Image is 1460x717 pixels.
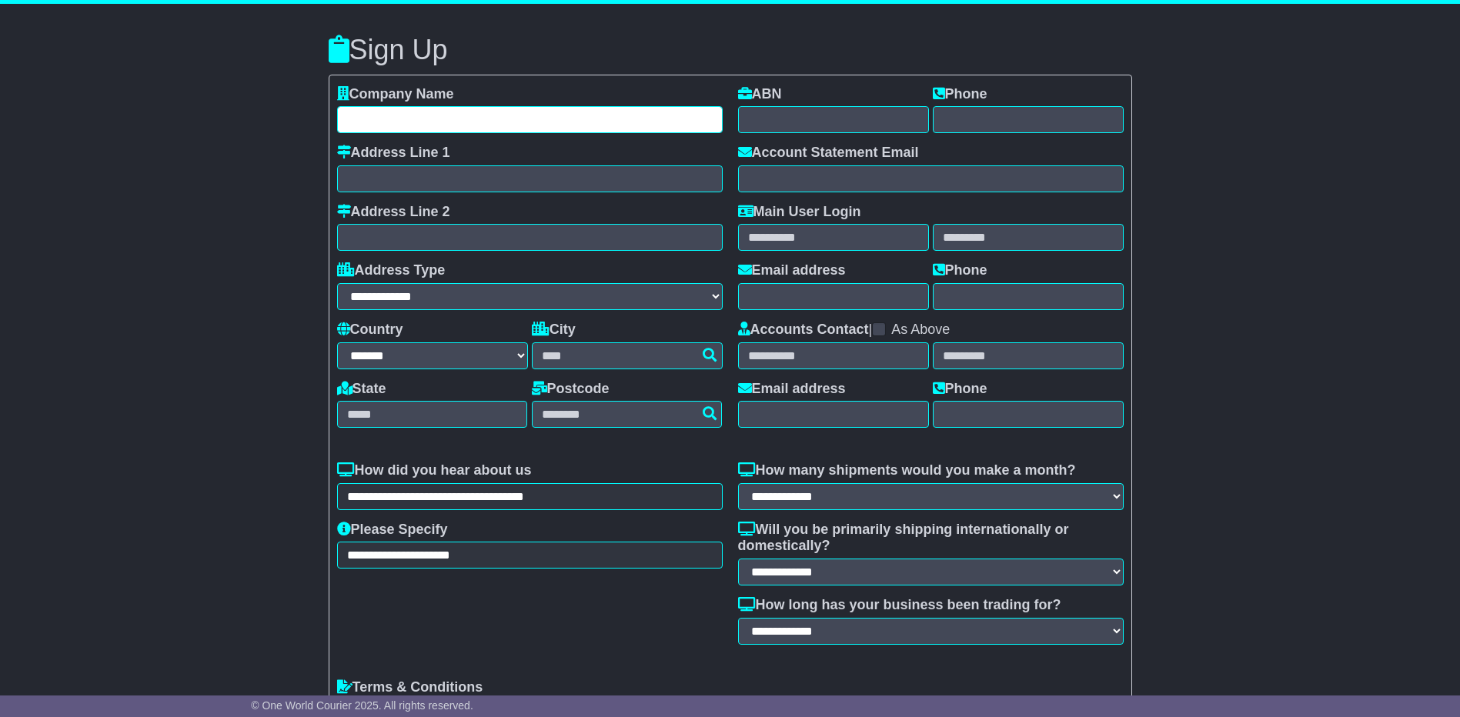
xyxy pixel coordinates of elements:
label: Postcode [532,381,610,398]
label: Will you be primarily shipping internationally or domestically? [738,522,1124,555]
label: As Above [891,322,950,338]
label: Account Statement Email [738,145,919,162]
div: | [738,322,1124,342]
label: Country [337,322,403,338]
label: ABN [738,86,782,103]
label: How many shipments would you make a month? [738,462,1076,479]
label: How did you hear about us [337,462,532,479]
label: Phone [933,381,987,398]
label: Address Line 1 [337,145,450,162]
label: Address Line 2 [337,204,450,221]
label: Main User Login [738,204,861,221]
label: Email address [738,381,846,398]
h3: Sign Up [329,35,1132,65]
label: Accounts Contact [738,322,869,338]
label: Please Specify [337,522,448,539]
label: City [532,322,576,338]
label: How long has your business been trading for? [738,597,1061,614]
label: State [337,381,386,398]
label: Phone [933,86,987,103]
label: Email address [738,262,846,279]
label: Terms & Conditions [337,679,483,696]
span: © One World Courier 2025. All rights reserved. [251,699,473,712]
label: Phone [933,262,987,279]
label: Address Type [337,262,446,279]
label: Company Name [337,86,454,103]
